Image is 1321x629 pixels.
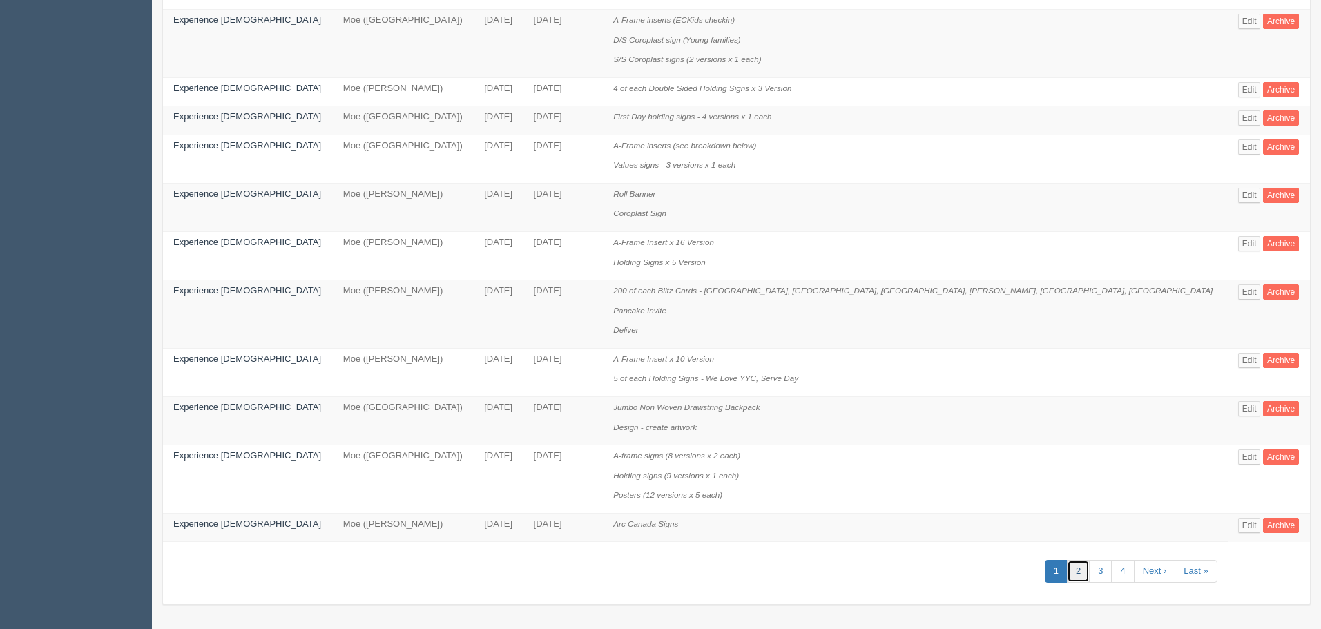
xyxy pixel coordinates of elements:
[523,348,604,396] td: [DATE]
[613,55,761,64] i: S/S Coroplast signs (2 versions x 1 each)
[474,183,523,231] td: [DATE]
[1238,353,1261,368] a: Edit
[1263,14,1299,29] a: Archive
[613,286,1213,295] i: 200 of each Blitz Cards - [GEOGRAPHIC_DATA], [GEOGRAPHIC_DATA], [GEOGRAPHIC_DATA], [PERSON_NAME],...
[1263,518,1299,533] a: Archive
[613,141,756,150] i: A-Frame inserts (see breakdown below)
[173,14,321,25] a: Experience [DEMOGRAPHIC_DATA]
[613,403,760,412] i: Jumbo Non Woven Drawstring Backpack
[1263,284,1299,300] a: Archive
[613,354,714,363] i: A-Frame Insert x 10 Version
[173,285,321,296] a: Experience [DEMOGRAPHIC_DATA]
[333,513,474,542] td: Moe ([PERSON_NAME])
[613,451,740,460] i: A-frame signs (8 versions x 2 each)
[333,280,474,349] td: Moe ([PERSON_NAME])
[523,232,604,280] td: [DATE]
[1263,82,1299,97] a: Archive
[613,112,771,121] i: First Day holding signs - 4 versions x 1 each
[173,402,321,412] a: Experience [DEMOGRAPHIC_DATA]
[474,232,523,280] td: [DATE]
[333,135,474,183] td: Moe ([GEOGRAPHIC_DATA])
[523,513,604,542] td: [DATE]
[613,15,735,24] i: A-Frame inserts (ECKids checkin)
[333,77,474,106] td: Moe ([PERSON_NAME])
[1238,82,1261,97] a: Edit
[523,77,604,106] td: [DATE]
[474,396,523,445] td: [DATE]
[333,9,474,77] td: Moe ([GEOGRAPHIC_DATA])
[1263,110,1299,126] a: Archive
[523,396,604,445] td: [DATE]
[613,519,678,528] i: Arc Canada Signs
[613,209,666,217] i: Coroplast Sign
[1238,188,1261,203] a: Edit
[613,490,722,499] i: Posters (12 versions x 5 each)
[523,9,604,77] td: [DATE]
[523,106,604,135] td: [DATE]
[613,160,735,169] i: Values signs - 3 versions x 1 each
[1263,139,1299,155] a: Archive
[1238,236,1261,251] a: Edit
[333,232,474,280] td: Moe ([PERSON_NAME])
[613,189,655,198] i: Roll Banner
[1263,236,1299,251] a: Archive
[173,237,321,247] a: Experience [DEMOGRAPHIC_DATA]
[474,280,523,349] td: [DATE]
[523,183,604,231] td: [DATE]
[523,445,604,514] td: [DATE]
[1238,518,1261,533] a: Edit
[1238,14,1261,29] a: Edit
[474,106,523,135] td: [DATE]
[1111,560,1134,583] a: 4
[1238,110,1261,126] a: Edit
[1238,139,1261,155] a: Edit
[613,423,697,432] i: Design - create artwork
[1238,401,1261,416] a: Edit
[173,450,321,461] a: Experience [DEMOGRAPHIC_DATA]
[613,374,798,383] i: 5 of each Holding Signs - We Love YYC, Serve Day
[1238,284,1261,300] a: Edit
[173,519,321,529] a: Experience [DEMOGRAPHIC_DATA]
[1045,560,1068,583] a: 1
[333,106,474,135] td: Moe ([GEOGRAPHIC_DATA])
[1067,560,1090,583] a: 2
[333,445,474,514] td: Moe ([GEOGRAPHIC_DATA])
[173,354,321,364] a: Experience [DEMOGRAPHIC_DATA]
[613,84,791,93] i: 4 of each Double Sided Holding Signs x 3 Version
[1089,560,1112,583] a: 3
[333,348,474,396] td: Moe ([PERSON_NAME])
[613,258,705,267] i: Holding Signs x 5 Version
[613,306,666,315] i: Pancake Invite
[1175,560,1217,583] a: Last »
[333,396,474,445] td: Moe ([GEOGRAPHIC_DATA])
[474,9,523,77] td: [DATE]
[523,135,604,183] td: [DATE]
[474,513,523,542] td: [DATE]
[613,471,739,480] i: Holding signs (9 versions x 1 each)
[474,348,523,396] td: [DATE]
[1263,401,1299,416] a: Archive
[474,445,523,514] td: [DATE]
[523,280,604,349] td: [DATE]
[474,135,523,183] td: [DATE]
[1134,560,1176,583] a: Next ›
[474,77,523,106] td: [DATE]
[1263,188,1299,203] a: Archive
[173,188,321,199] a: Experience [DEMOGRAPHIC_DATA]
[1263,449,1299,465] a: Archive
[613,35,740,44] i: D/S Coroplast sign (Young families)
[613,325,638,334] i: Deliver
[173,140,321,151] a: Experience [DEMOGRAPHIC_DATA]
[613,238,714,246] i: A-Frame Insert x 16 Version
[1238,449,1261,465] a: Edit
[1263,353,1299,368] a: Archive
[173,83,321,93] a: Experience [DEMOGRAPHIC_DATA]
[173,111,321,122] a: Experience [DEMOGRAPHIC_DATA]
[333,183,474,231] td: Moe ([PERSON_NAME])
